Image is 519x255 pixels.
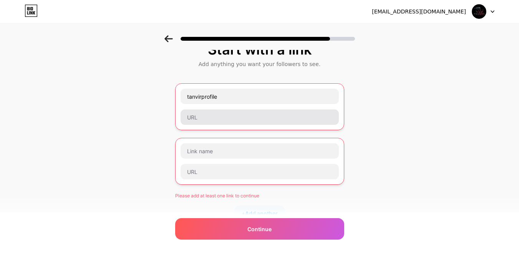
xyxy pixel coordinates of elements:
div: Please add at least one link to continue [175,192,344,199]
div: Add anything you want your followers to see. [179,60,340,68]
img: tanvirprofile [472,4,486,19]
div: [EMAIL_ADDRESS][DOMAIN_NAME] [372,8,466,16]
input: Link name [181,143,339,159]
input: URL [181,109,339,125]
input: URL [181,164,339,179]
div: + [234,205,285,221]
span: Add another [245,209,278,217]
input: Link name [181,89,339,104]
div: Socials [175,239,344,247]
span: Continue [247,225,272,233]
div: Start with a link [179,42,340,57]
